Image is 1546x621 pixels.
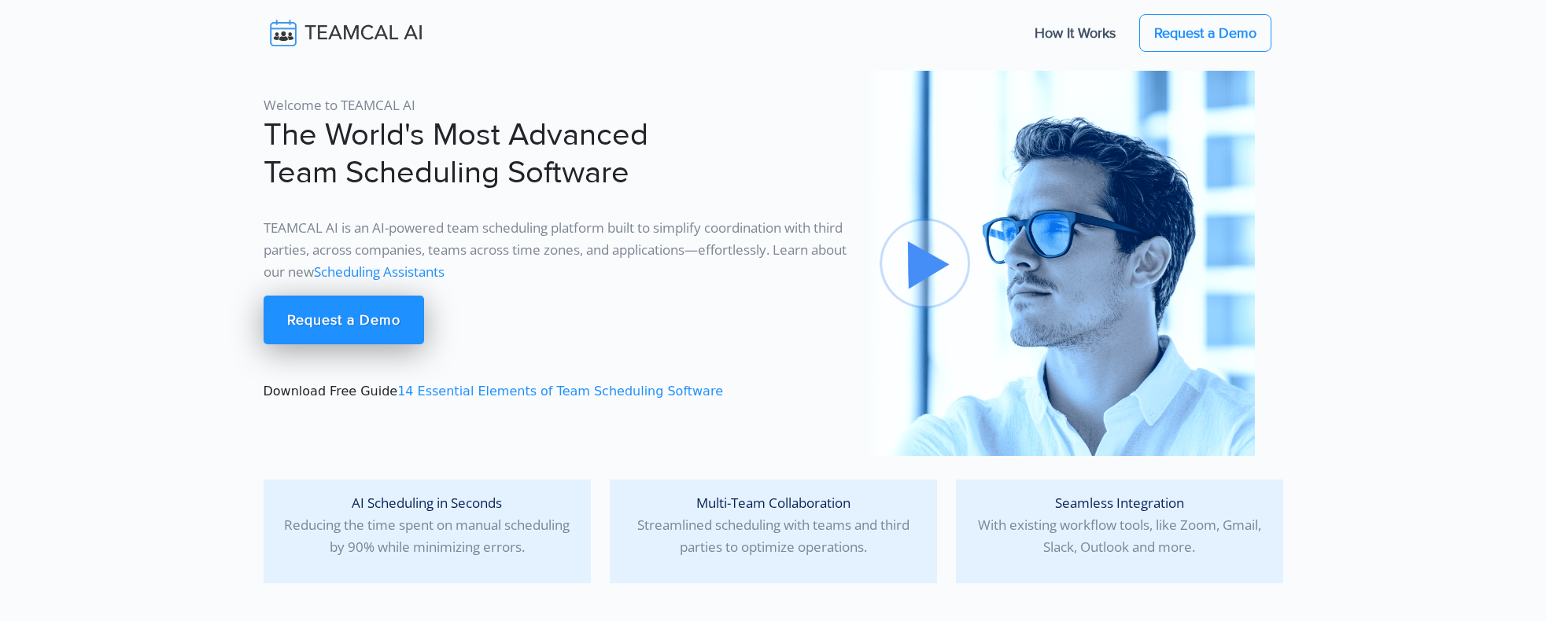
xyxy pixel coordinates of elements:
[969,492,1271,558] p: With existing workflow tools, like Zoom, Gmail, Slack, Outlook and more.
[622,492,924,558] p: Streamlined scheduling with teams and third parties to optimize operations.
[1055,494,1184,512] span: Seamless Integration
[264,296,424,344] a: Request a Demo
[276,492,578,558] p: Reducing the time spent on manual scheduling by 90% while minimizing errors.
[264,116,850,192] h1: The World's Most Advanced Team Scheduling Software
[352,494,502,512] span: AI Scheduling in Seconds
[1139,14,1271,52] a: Request a Demo
[264,217,850,283] p: TEAMCAL AI is an AI-powered team scheduling platform built to simplify coordination with third pa...
[254,71,860,456] div: Download Free Guide
[264,94,850,116] p: Welcome to TEAMCAL AI
[869,71,1255,456] img: pic
[696,494,850,512] span: Multi-Team Collaboration
[314,263,445,281] a: Scheduling Assistants
[1019,17,1131,50] a: How It Works
[397,384,723,399] a: 14 Essential Elements of Team Scheduling Software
